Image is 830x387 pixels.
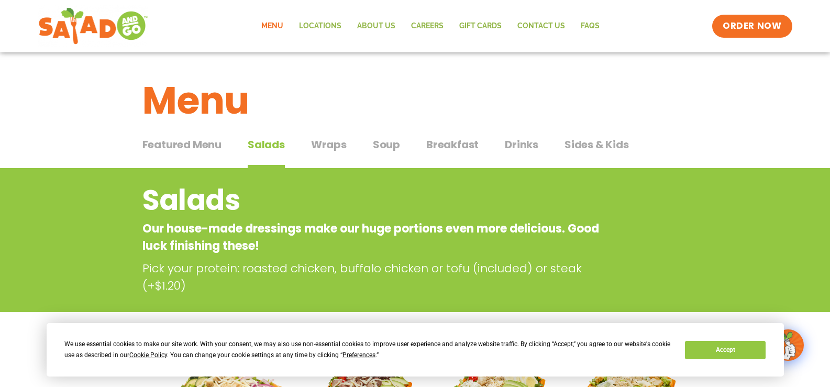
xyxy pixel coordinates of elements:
span: Breakfast [426,137,479,152]
p: Pick your protein: roasted chicken, buffalo chicken or tofu (included) or steak (+$1.20) [142,260,608,294]
span: Wraps [311,137,347,152]
h2: Salads [142,179,604,222]
a: FAQs [573,14,607,38]
p: Our house-made dressings make our huge portions even more delicious. Good luck finishing these! [142,220,604,255]
a: About Us [349,14,403,38]
div: Cookie Consent Prompt [47,323,784,377]
span: Featured Menu [142,137,222,152]
div: Tabbed content [142,133,688,169]
button: Accept [685,341,766,359]
img: new-SAG-logo-768×292 [38,5,149,47]
h1: Menu [142,72,688,129]
a: GIFT CARDS [451,14,510,38]
a: Locations [291,14,349,38]
span: Salads [248,137,285,152]
a: Contact Us [510,14,573,38]
span: Sides & Kids [565,137,629,152]
span: Preferences [342,351,375,359]
span: Soup [373,137,400,152]
img: wpChatIcon [773,330,803,360]
nav: Menu [253,14,607,38]
span: Drinks [505,137,538,152]
a: Careers [403,14,451,38]
a: ORDER NOW [712,15,792,38]
div: We use essential cookies to make our site work. With your consent, we may also use non-essential ... [64,339,672,361]
a: Menu [253,14,291,38]
span: Cookie Policy [129,351,167,359]
span: ORDER NOW [723,20,781,32]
